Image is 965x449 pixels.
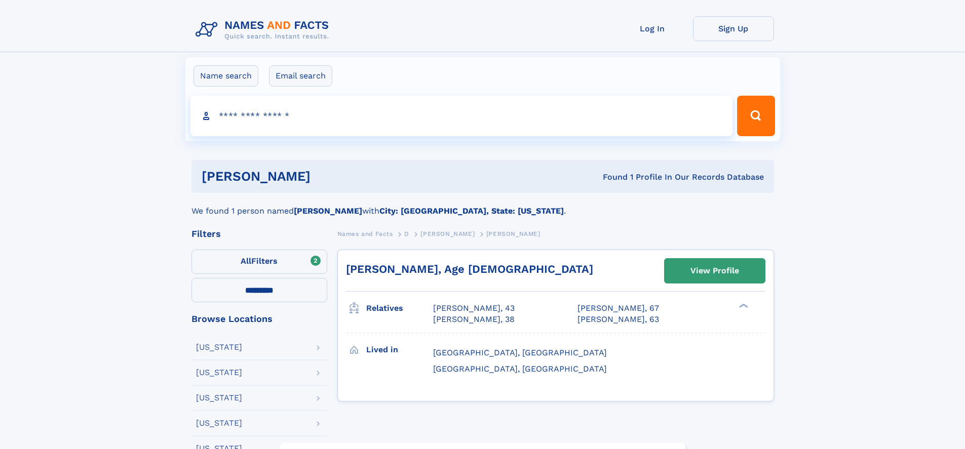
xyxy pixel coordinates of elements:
[420,227,475,240] a: [PERSON_NAME]
[190,96,733,136] input: search input
[241,256,251,266] span: All
[196,419,242,427] div: [US_STATE]
[196,369,242,377] div: [US_STATE]
[433,364,607,374] span: [GEOGRAPHIC_DATA], [GEOGRAPHIC_DATA]
[191,193,774,217] div: We found 1 person named with .
[191,250,327,274] label: Filters
[420,230,475,237] span: [PERSON_NAME]
[456,172,764,183] div: Found 1 Profile In Our Records Database
[433,348,607,357] span: [GEOGRAPHIC_DATA], [GEOGRAPHIC_DATA]
[366,300,433,317] h3: Relatives
[337,227,393,240] a: Names and Facts
[366,341,433,358] h3: Lived in
[191,314,327,323] div: Browse Locations
[433,314,515,325] a: [PERSON_NAME], 38
[737,303,749,309] div: ❯
[577,314,659,325] a: [PERSON_NAME], 63
[693,16,774,41] a: Sign Up
[486,230,541,237] span: [PERSON_NAME]
[433,303,515,314] a: [PERSON_NAME], 43
[379,206,564,216] b: City: [GEOGRAPHIC_DATA], State: [US_STATE]
[577,303,659,314] a: [PERSON_NAME], 67
[404,230,409,237] span: D
[404,227,409,240] a: D
[191,229,327,238] div: Filters
[191,16,337,44] img: Logo Names and Facts
[737,96,775,136] button: Search Button
[690,259,739,282] div: View Profile
[196,343,242,351] div: [US_STATE]
[665,259,765,283] a: View Profile
[346,263,593,275] a: [PERSON_NAME], Age [DEMOGRAPHIC_DATA]
[612,16,693,41] a: Log In
[202,170,457,183] h1: [PERSON_NAME]
[294,206,362,216] b: [PERSON_NAME]
[269,65,332,87] label: Email search
[196,394,242,402] div: [US_STATE]
[194,65,258,87] label: Name search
